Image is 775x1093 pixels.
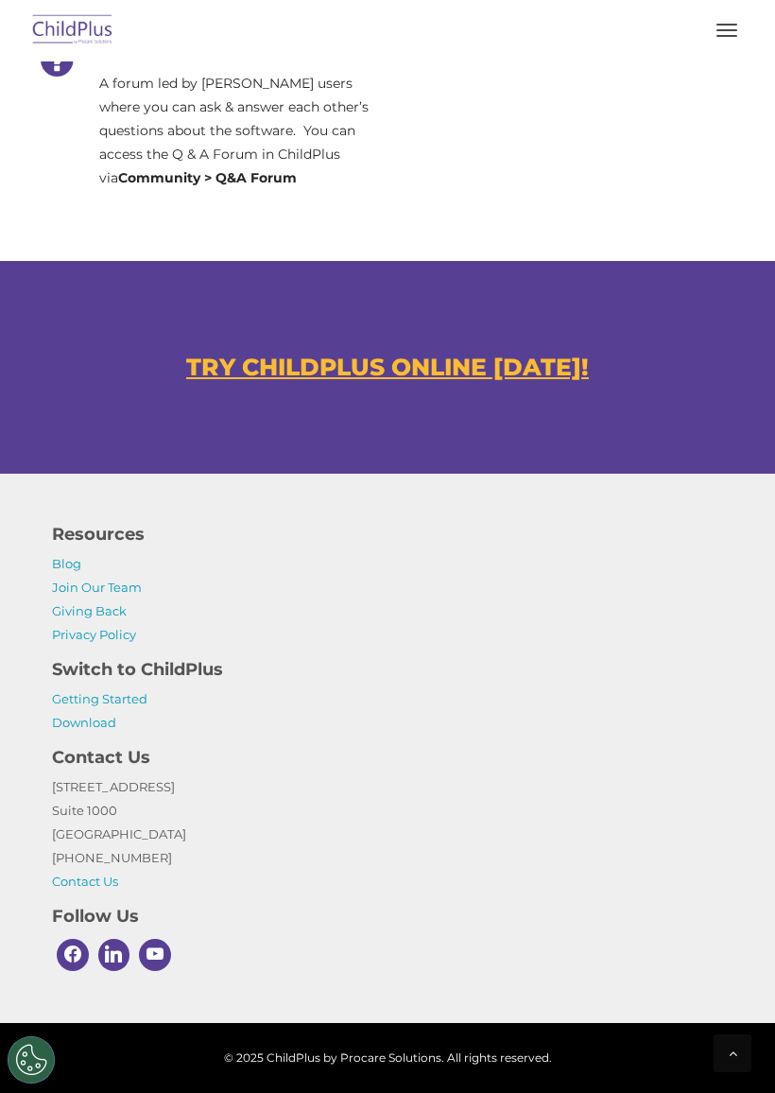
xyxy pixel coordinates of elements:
a: Join Our Team [52,580,142,595]
p: A forum led by [PERSON_NAME] users where you can ask & answer each other’s questions about the so... [99,72,373,190]
a: Giving Back [52,603,127,618]
a: Download [52,715,116,730]
h4: Resources [52,521,723,547]
span: © 2025 ChildPlus by Procare Solutions. All rights reserved. [19,1046,756,1069]
a: Youtube [134,934,176,976]
h4: Contact Us [52,744,723,771]
button: Cookies Settings [8,1036,55,1084]
a: Facebook [52,934,94,976]
h4: Switch to ChildPlus [52,656,723,683]
a: Blog [52,556,81,571]
a: TRY CHILDPLUS ONLINE [DATE]! [186,353,589,381]
a: Getting Started [52,691,147,706]
strong: Community > Q&A Forum [118,169,297,186]
a: Linkedin [94,934,135,976]
a: Contact Us [52,874,118,889]
img: ChildPlus by Procare Solutions [28,9,117,53]
a: Privacy Policy [52,627,136,642]
h4: Follow Us [52,903,723,929]
p: [STREET_ADDRESS] Suite 1000 [GEOGRAPHIC_DATA] [PHONE_NUMBER] [52,775,723,893]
